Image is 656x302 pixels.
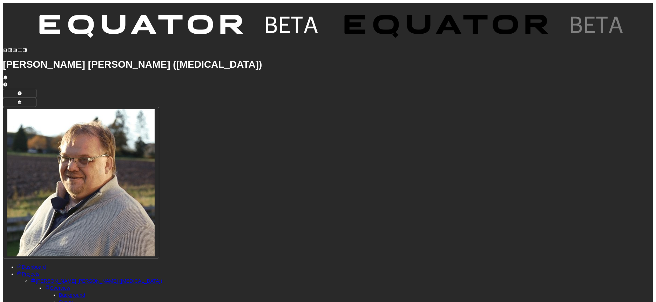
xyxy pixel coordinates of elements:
img: Customer Logo [332,3,637,53]
span: Projects [22,271,40,277]
span: Dashboard [22,264,46,270]
a: [PERSON_NAME] [PERSON_NAME] ([MEDICAL_DATA]) [31,278,162,284]
h1: [PERSON_NAME] [PERSON_NAME] ([MEDICAL_DATA]) [3,61,653,68]
img: Profile Icon [7,109,155,256]
a: Dashboard [17,264,46,270]
img: Customer Logo [27,3,332,53]
a: Overview [45,285,70,291]
span: Overview [50,285,70,291]
span: [PERSON_NAME] [PERSON_NAME] ([MEDICAL_DATA]) [36,278,162,284]
a: Projects [17,271,40,277]
a: Background [59,292,85,298]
